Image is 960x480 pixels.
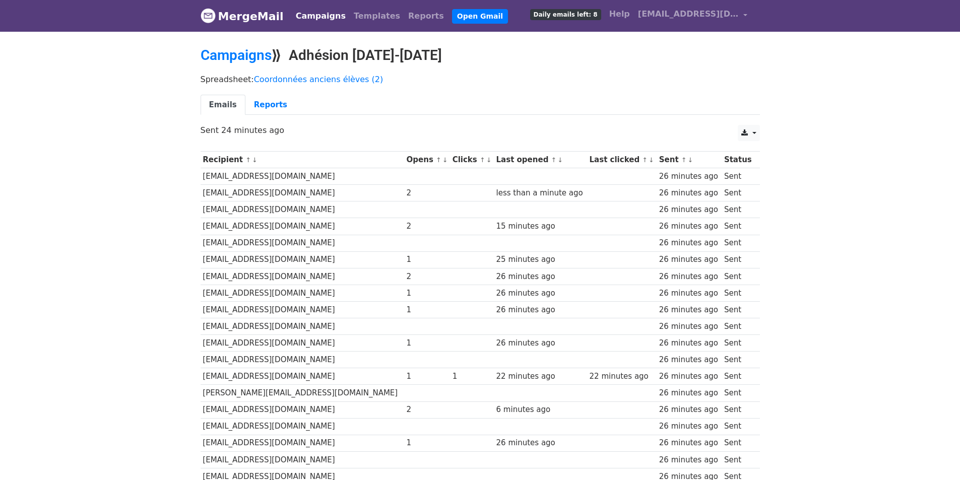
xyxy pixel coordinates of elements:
td: [EMAIL_ADDRESS][DOMAIN_NAME] [201,451,404,468]
td: [EMAIL_ADDRESS][DOMAIN_NAME] [201,185,404,201]
a: Campaigns [292,6,350,26]
td: Sent [722,368,755,385]
a: ↓ [486,156,492,164]
a: ↑ [681,156,687,164]
div: 15 minutes ago [496,221,585,232]
a: Reports [245,95,296,115]
a: ↓ [557,156,563,164]
td: [EMAIL_ADDRESS][DOMAIN_NAME] [201,251,404,268]
td: Sent [722,435,755,451]
td: [PERSON_NAME][EMAIL_ADDRESS][DOMAIN_NAME] [201,385,404,401]
div: 26 minutes ago [659,404,719,416]
td: [EMAIL_ADDRESS][DOMAIN_NAME] [201,235,404,251]
div: 1 [407,371,448,382]
td: [EMAIL_ADDRESS][DOMAIN_NAME] [201,318,404,335]
td: [EMAIL_ADDRESS][DOMAIN_NAME] [201,368,404,385]
td: [EMAIL_ADDRESS][DOMAIN_NAME] [201,401,404,418]
div: 1 [407,304,448,316]
div: 26 minutes ago [659,304,719,316]
a: [EMAIL_ADDRESS][DOMAIN_NAME] [634,4,752,28]
div: 2 [407,271,448,283]
a: ↑ [436,156,441,164]
a: ↓ [252,156,258,164]
div: 1 [407,437,448,449]
td: Sent [722,385,755,401]
a: Coordonnées anciens élèves (2) [254,75,383,84]
div: 26 minutes ago [496,437,585,449]
div: 1 [407,254,448,265]
img: MergeMail logo [201,8,216,23]
div: 26 minutes ago [496,288,585,299]
td: [EMAIL_ADDRESS][DOMAIN_NAME] [201,301,404,318]
a: ↓ [649,156,654,164]
p: Sent 24 minutes ago [201,125,760,135]
a: ↑ [642,156,648,164]
p: Spreadsheet: [201,74,760,85]
td: Sent [722,451,755,468]
div: 1 [407,337,448,349]
a: ↓ [442,156,448,164]
div: 26 minutes ago [496,271,585,283]
td: Sent [722,168,755,185]
div: 1 [407,288,448,299]
td: [EMAIL_ADDRESS][DOMAIN_NAME] [201,335,404,352]
td: Sent [722,285,755,301]
div: 26 minutes ago [496,304,585,316]
td: Sent [722,185,755,201]
a: ↑ [480,156,485,164]
a: Daily emails left: 8 [526,4,605,24]
th: Status [722,152,755,168]
td: Sent [722,335,755,352]
th: Recipient [201,152,404,168]
td: [EMAIL_ADDRESS][DOMAIN_NAME] [201,435,404,451]
a: Open Gmail [452,9,508,24]
td: Sent [722,268,755,285]
a: MergeMail [201,6,284,27]
td: [EMAIL_ADDRESS][DOMAIN_NAME] [201,218,404,235]
div: 26 minutes ago [659,337,719,349]
td: Sent [722,201,755,218]
div: 26 minutes ago [659,371,719,382]
a: Templates [350,6,404,26]
a: Emails [201,95,245,115]
a: Help [605,4,634,24]
div: 26 minutes ago [659,237,719,249]
a: Reports [404,6,448,26]
th: Opens [404,152,450,168]
td: Sent [722,418,755,435]
div: 26 minutes ago [659,354,719,366]
div: 2 [407,221,448,232]
th: Last clicked [587,152,657,168]
div: 26 minutes ago [659,204,719,216]
th: Sent [657,152,722,168]
div: 26 minutes ago [659,254,719,265]
div: 26 minutes ago [659,171,719,182]
div: 25 minutes ago [496,254,585,265]
td: [EMAIL_ADDRESS][DOMAIN_NAME] [201,168,404,185]
span: [EMAIL_ADDRESS][DOMAIN_NAME] [638,8,739,20]
td: [EMAIL_ADDRESS][DOMAIN_NAME] [201,201,404,218]
th: Last opened [494,152,587,168]
td: [EMAIL_ADDRESS][DOMAIN_NAME] [201,285,404,301]
td: [EMAIL_ADDRESS][DOMAIN_NAME] [201,268,404,285]
div: 26 minutes ago [659,421,719,432]
div: 26 minutes ago [659,387,719,399]
div: 26 minutes ago [659,321,719,332]
div: 26 minutes ago [659,187,719,199]
td: Sent [722,218,755,235]
td: Sent [722,318,755,335]
td: Sent [722,251,755,268]
h2: ⟫ Adhésion [DATE]-[DATE] [201,47,760,64]
td: Sent [722,352,755,368]
div: 26 minutes ago [659,271,719,283]
div: 22 minutes ago [496,371,585,382]
div: 26 minutes ago [659,454,719,466]
div: 1 [453,371,491,382]
div: 2 [407,404,448,416]
div: 6 minutes ago [496,404,585,416]
td: Sent [722,235,755,251]
span: Daily emails left: 8 [530,9,601,20]
a: ↓ [688,156,693,164]
a: ↑ [245,156,251,164]
div: less than a minute ago [496,187,585,199]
